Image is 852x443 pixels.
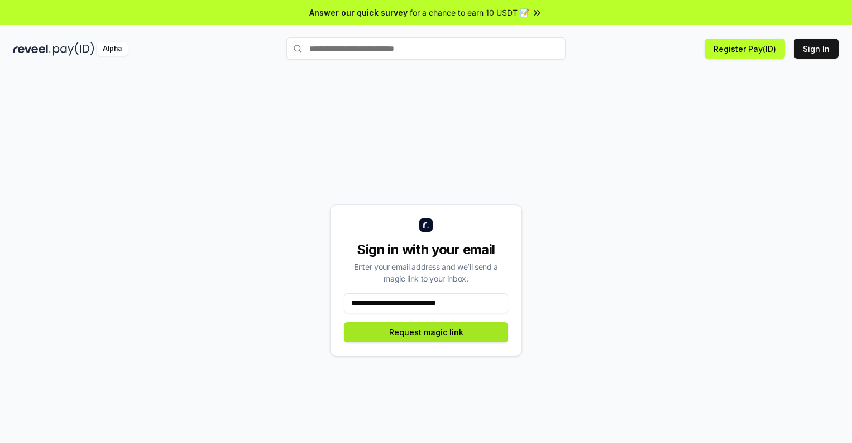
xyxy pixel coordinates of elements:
button: Sign In [794,39,839,59]
button: Register Pay(ID) [705,39,785,59]
img: logo_small [419,218,433,232]
span: for a chance to earn 10 USDT 📝 [410,7,529,18]
span: Answer our quick survey [309,7,408,18]
img: pay_id [53,42,94,56]
div: Enter your email address and we’ll send a magic link to your inbox. [344,261,508,284]
img: reveel_dark [13,42,51,56]
div: Sign in with your email [344,241,508,259]
div: Alpha [97,42,128,56]
button: Request magic link [344,322,508,342]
